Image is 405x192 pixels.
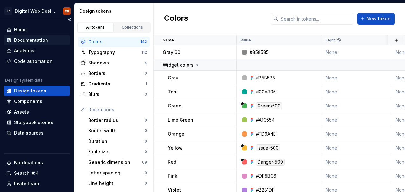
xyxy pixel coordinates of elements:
div: Shadows [88,60,145,66]
div: Line height [88,180,145,187]
div: Code automation [14,58,53,64]
div: Home [14,26,27,33]
div: Green/500 [256,102,282,109]
div: 0 [145,170,147,175]
button: Collapse sidebar [65,15,74,24]
p: Widget colors [163,62,194,68]
div: #B5B5B5 [256,75,275,81]
p: Name [163,38,174,43]
a: Documentation [4,35,70,45]
div: Documentation [14,37,48,43]
div: Danger-500 [256,159,285,166]
p: Light [326,38,335,43]
a: Code automation [4,56,70,66]
a: Blurs3 [78,89,150,100]
a: Letter spacing0 [86,168,150,178]
div: Invite team [14,181,39,187]
div: #A1C554 [256,117,274,123]
a: Gradients1 [78,79,150,89]
td: None [322,113,392,127]
a: Border radius0 [86,115,150,125]
div: #DF8BC6 [256,173,276,179]
div: Generic dimension [88,159,142,166]
a: Assets [4,107,70,117]
div: Blurs [88,91,145,98]
div: Design system data [5,78,43,83]
div: Typography [88,49,141,55]
a: Shadows4 [78,58,150,68]
p: Pink [168,173,177,179]
a: Home [4,25,70,35]
a: Borders0 [78,68,150,78]
a: Design tokens [4,86,70,96]
div: Colors [88,39,140,45]
h2: Colors [164,13,188,25]
div: Components [14,98,42,105]
div: 0 [145,139,147,144]
p: Red [168,159,176,165]
div: CK [65,9,69,14]
div: Dimensions [88,107,147,113]
div: 0 [145,71,147,76]
p: Lime Green [168,117,193,123]
div: Borders [88,70,145,77]
div: Design tokens [14,88,46,94]
div: Collections [117,25,148,30]
div: #00A895 [256,89,276,95]
p: Yellow [168,145,183,151]
a: Generic dimension69 [86,157,150,167]
input: Search in tokens... [278,13,353,25]
a: Analytics [4,46,70,56]
p: Grey [168,75,178,81]
div: Storybook stories [14,119,53,126]
td: None [322,99,392,113]
div: Design tokens [79,8,151,14]
button: Search ⌘K [4,168,70,178]
button: Notifications [4,158,70,168]
a: Typography112 [78,47,150,57]
div: Notifications [14,159,43,166]
td: None [322,141,392,155]
div: 3 [145,92,147,97]
td: None [322,127,392,141]
div: TA [4,7,12,15]
a: Font size0 [86,147,150,157]
div: All tokens [80,25,111,30]
p: Teal [168,89,178,95]
p: Gray 60 [163,49,180,55]
button: TADigital Web DesignCK [1,4,73,18]
div: 4 [145,60,147,65]
a: Invite team [4,179,70,189]
span: New token [366,16,391,22]
div: Issue-500 [256,144,280,151]
td: None [322,85,392,99]
div: Border radius [88,117,145,123]
div: Assets [14,109,29,115]
div: 69 [142,160,147,165]
a: Line height0 [86,178,150,188]
td: None [322,45,392,59]
p: Orange [168,131,184,137]
p: Value [240,38,251,43]
p: Green [168,103,181,109]
div: Analytics [14,48,34,54]
div: Letter spacing [88,170,145,176]
div: 0 [145,128,147,133]
div: 0 [145,149,147,154]
a: Border width0 [86,126,150,136]
div: Font size [88,149,145,155]
div: Gradients [88,81,146,87]
div: Duration [88,138,145,144]
a: Storybook stories [4,117,70,128]
a: Colors142 [78,37,150,47]
div: 112 [141,50,147,55]
div: #858585 [250,49,269,55]
div: 142 [140,39,147,44]
div: Border width [88,128,145,134]
div: #FD9A4E [256,131,276,137]
div: Data sources [14,130,44,136]
a: Components [4,96,70,107]
div: Digital Web Design [15,8,55,14]
a: Data sources [4,128,70,138]
td: None [322,155,392,169]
